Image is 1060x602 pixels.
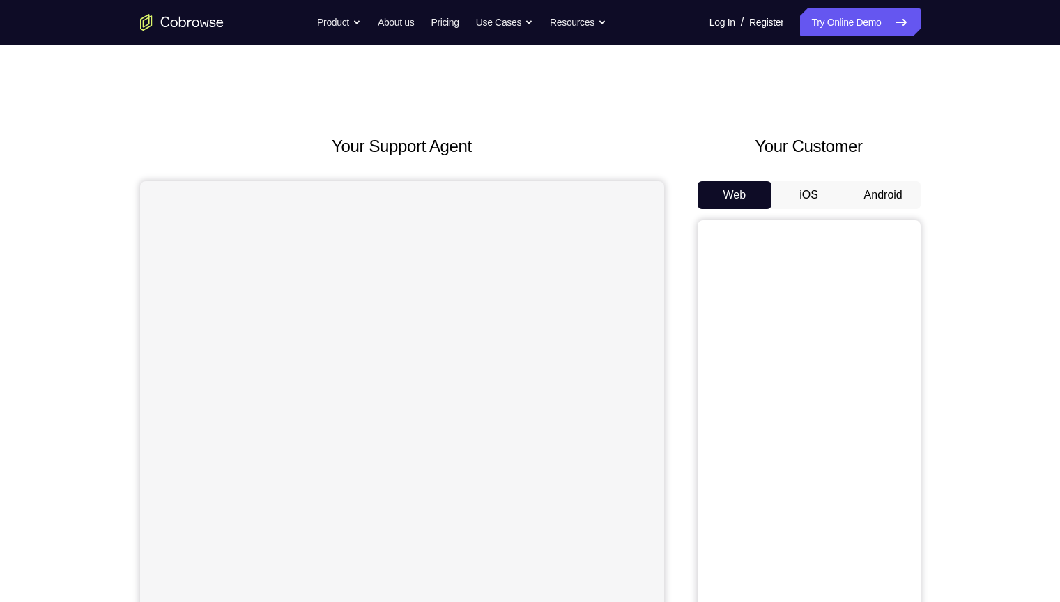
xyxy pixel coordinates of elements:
h2: Your Support Agent [140,134,664,159]
button: Resources [550,8,606,36]
a: Register [749,8,783,36]
button: Android [846,181,921,209]
a: Try Online Demo [800,8,920,36]
a: About us [378,8,414,36]
a: Go to the home page [140,14,224,31]
button: Web [698,181,772,209]
button: Use Cases [476,8,533,36]
button: Product [317,8,361,36]
a: Pricing [431,8,459,36]
button: iOS [771,181,846,209]
a: Log In [709,8,735,36]
span: / [741,14,744,31]
h2: Your Customer [698,134,921,159]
